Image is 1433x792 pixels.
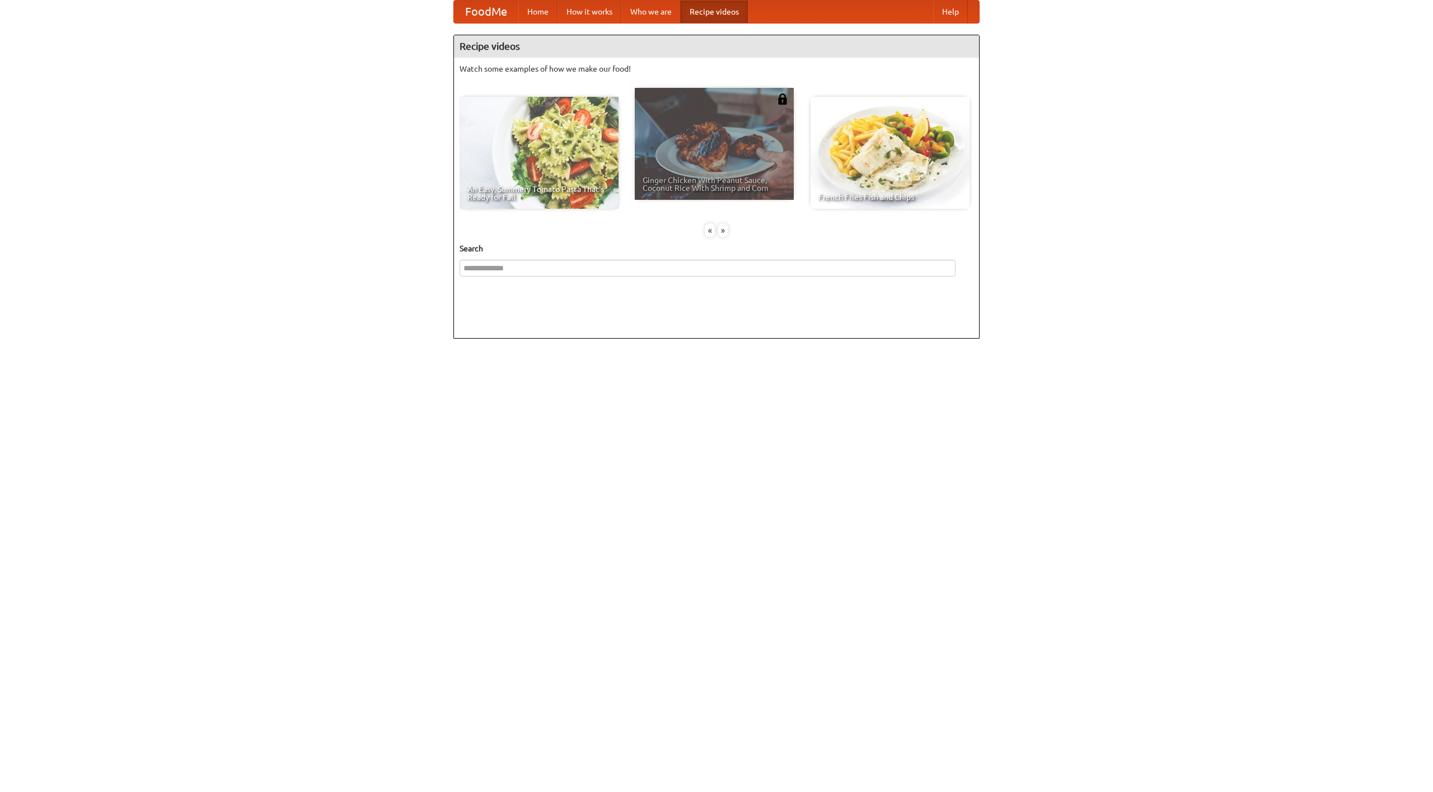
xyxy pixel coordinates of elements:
[777,93,788,105] img: 483408.png
[718,223,728,237] div: »
[818,193,962,201] span: French Fries Fish and Chips
[681,1,748,23] a: Recipe videos
[467,185,611,201] span: An Easy, Summery Tomato Pasta That's Ready for Fall
[460,63,973,74] p: Watch some examples of how we make our food!
[558,1,621,23] a: How it works
[621,1,681,23] a: Who we are
[460,97,619,209] a: An Easy, Summery Tomato Pasta That's Ready for Fall
[454,35,979,58] h4: Recipe videos
[454,1,518,23] a: FoodMe
[518,1,558,23] a: Home
[811,97,970,209] a: French Fries Fish and Chips
[705,223,715,237] div: «
[933,1,968,23] a: Help
[460,243,973,254] h5: Search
